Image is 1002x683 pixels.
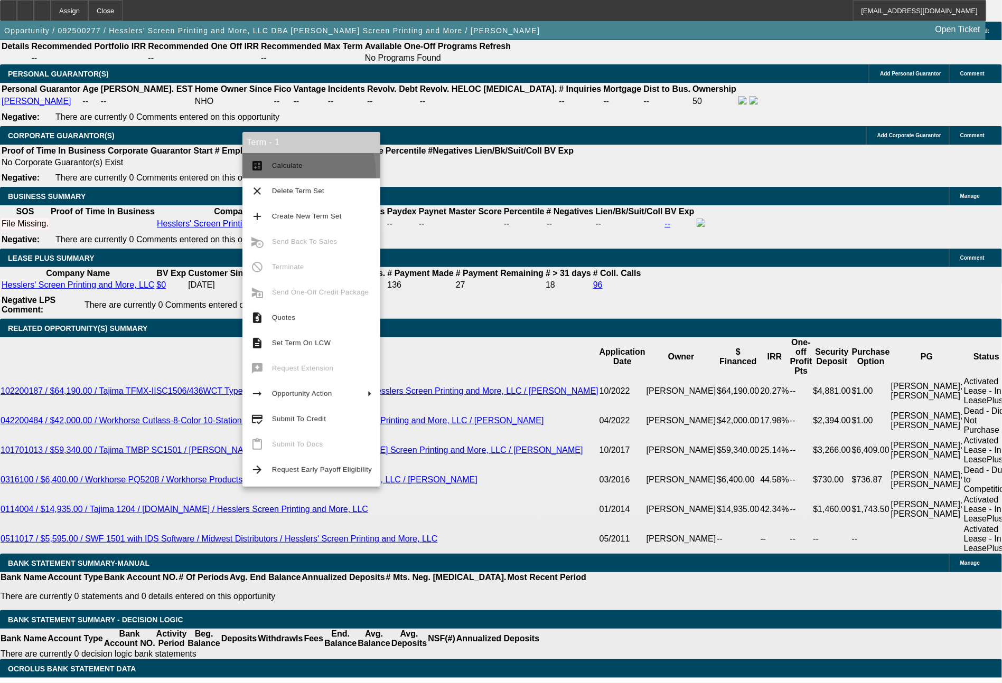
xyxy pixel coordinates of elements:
td: [PERSON_NAME] [646,435,717,465]
td: 03/2016 [599,465,646,495]
td: [PERSON_NAME] [646,524,717,554]
b: Incidents [328,84,365,93]
b: Negative: [2,173,40,182]
td: -- [790,376,813,406]
b: Paynet Master Score [419,207,502,216]
span: PERSONAL GUARANTOR(S) [8,70,109,78]
b: BV Exp [665,207,695,216]
a: Hesslers' Screen Printing and More, LLC [157,219,310,228]
span: Opportunity Action [272,390,332,397]
td: 20.27% [760,376,790,406]
a: Hesslers' Screen Printing and More, LLC [2,280,154,289]
th: Annualized Deposits [301,572,385,583]
b: Revolv. HELOC [MEDICAL_DATA]. [420,84,557,93]
td: -- [603,96,642,107]
th: Beg. Balance [187,629,220,649]
span: Quotes [272,314,295,321]
th: PG [891,337,963,376]
td: [PERSON_NAME]; [PERSON_NAME] [891,406,963,435]
td: $64,190.00 [717,376,760,406]
a: 0114004 / $14,935.00 / Tajima 1204 / [DOMAIN_NAME] / Hesslers Screen Printing and More, LLC [1,505,368,514]
th: Application Date [599,337,646,376]
b: Vantage [294,84,326,93]
td: -- [595,218,663,230]
b: # Payment Made [388,269,454,278]
b: # Payment Remaining [456,269,544,278]
th: Owner [646,337,717,376]
b: Home Owner Since [195,84,272,93]
span: Bank Statement Summary - Decision Logic [8,615,183,624]
td: $59,340.00 [717,435,760,465]
b: Customer Since [188,269,252,278]
td: $14,935.00 [717,495,760,524]
th: Avg. End Balance [229,572,302,583]
span: Comment [960,255,985,261]
span: Manage [960,193,980,199]
td: -- [100,96,193,107]
td: [PERSON_NAME]; [PERSON_NAME] [891,376,963,406]
span: Submit To Credit [272,415,326,423]
td: -- [31,53,146,63]
b: Lien/Bk/Suit/Coll [596,207,663,216]
b: # Employees [333,207,385,216]
b: Company [214,207,252,216]
th: Avg. Deposits [391,629,428,649]
span: Delete Term Set [272,187,324,195]
td: $1,460.00 [813,495,851,524]
b: Company Name [46,269,110,278]
span: Add Corporate Guarantor [877,132,941,138]
mat-icon: description [251,337,264,349]
td: $2,394.00 [813,406,851,435]
th: Bank Account NO. [104,629,156,649]
b: BV Exp [156,269,186,278]
span: There are currently 0 Comments entered on this opportunity [85,300,308,309]
th: Details [1,41,30,52]
td: -- [851,524,891,554]
td: No Corporate Guarantor(s) Exist [1,157,578,168]
td: 04/2022 [599,406,646,435]
b: BV Exp [544,146,574,155]
td: $6,400.00 [717,465,760,495]
td: $730.00 [813,465,851,495]
mat-icon: add [251,210,264,223]
mat-icon: clear [251,185,264,197]
td: -- [790,495,813,524]
th: Most Recent Period [507,572,587,583]
b: Percentile [386,146,426,155]
td: No Programs Found [364,53,478,63]
span: There are currently 0 Comments entered on this opportunity [55,235,279,244]
b: [PERSON_NAME]. EST [101,84,193,93]
span: Request Early Payoff Eligibility [272,466,372,473]
th: Proof of Time In Business [1,146,106,156]
td: -- [260,53,363,63]
img: facebook-icon.png [697,219,705,227]
td: 01/2014 [599,495,646,524]
td: $4,881.00 [813,376,851,406]
td: $1,743.50 [851,495,891,524]
span: BANK STATEMENT SUMMARY-MANUAL [8,559,149,567]
b: Fico [274,84,292,93]
th: SOS [1,206,49,217]
th: Available One-Off Programs [364,41,478,52]
td: [PERSON_NAME] [646,376,717,406]
td: 136 [387,280,454,290]
th: Refresh [479,41,512,52]
th: One-off Profit Pts [790,337,813,376]
td: 10/2017 [599,435,646,465]
a: -- [665,219,671,228]
div: -- [547,219,594,229]
b: Start [193,146,212,155]
a: 101701013 / $59,340.00 / Tajima TMBP SC1501 / [PERSON_NAME] Solutions Inc. / [PERSON_NAME] Screen... [1,445,583,454]
a: 102200187 / $64,190.00 / Tajima TFMX-IISC1506/436WCT Type 2 / [PERSON_NAME] Solutions / Hesslers ... [1,386,598,395]
th: Recommended Max Term [260,41,363,52]
td: $1.00 [851,406,891,435]
th: Avg. Balance [357,629,390,649]
th: Deposits [221,629,258,649]
td: -- [790,524,813,554]
b: Percentile [504,207,544,216]
td: -- [558,96,602,107]
span: LEASE PLUS SUMMARY [8,254,95,262]
td: [DATE] [188,280,253,290]
th: End. Balance [324,629,357,649]
td: $6,409.00 [851,435,891,465]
